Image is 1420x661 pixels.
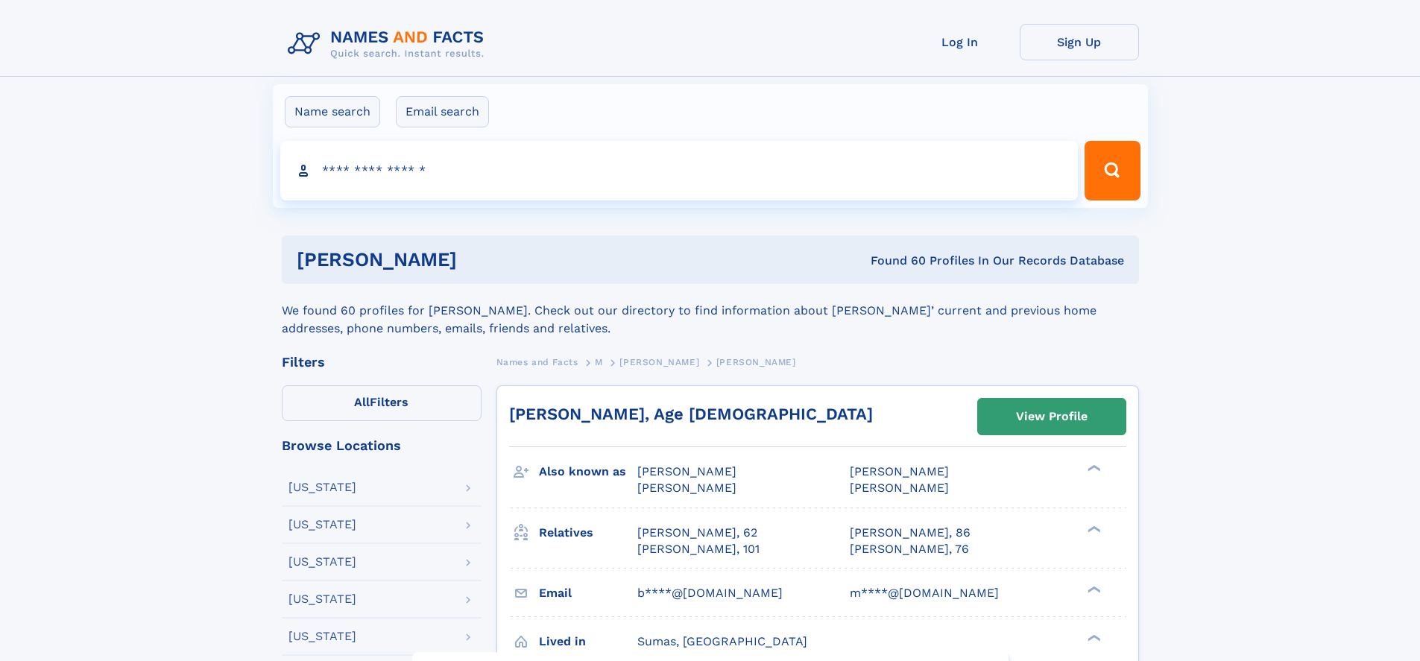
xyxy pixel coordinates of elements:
[850,481,949,495] span: [PERSON_NAME]
[285,96,380,127] label: Name search
[282,439,482,452] div: Browse Locations
[619,357,699,367] span: [PERSON_NAME]
[850,525,971,541] a: [PERSON_NAME], 86
[539,581,637,606] h3: Email
[637,464,736,478] span: [PERSON_NAME]
[1084,464,1102,473] div: ❯
[663,253,1124,269] div: Found 60 Profiles In Our Records Database
[1020,24,1139,60] a: Sign Up
[288,556,356,568] div: [US_STATE]
[496,352,578,371] a: Names and Facts
[288,481,356,493] div: [US_STATE]
[539,459,637,484] h3: Also known as
[637,541,760,557] a: [PERSON_NAME], 101
[288,630,356,642] div: [US_STATE]
[280,141,1079,200] input: search input
[637,481,736,495] span: [PERSON_NAME]
[1084,524,1102,534] div: ❯
[1085,141,1140,200] button: Search Button
[539,629,637,654] h3: Lived in
[850,464,949,478] span: [PERSON_NAME]
[297,250,664,269] h1: [PERSON_NAME]
[282,24,496,64] img: Logo Names and Facts
[978,399,1126,434] a: View Profile
[396,96,489,127] label: Email search
[282,385,482,421] label: Filters
[595,357,603,367] span: M
[900,24,1020,60] a: Log In
[637,525,757,541] a: [PERSON_NAME], 62
[716,357,796,367] span: [PERSON_NAME]
[282,284,1139,338] div: We found 60 profiles for [PERSON_NAME]. Check out our directory to find information about [PERSON...
[509,405,873,423] a: [PERSON_NAME], Age [DEMOGRAPHIC_DATA]
[1084,584,1102,594] div: ❯
[539,520,637,545] h3: Relatives
[595,352,603,371] a: M
[850,541,969,557] a: [PERSON_NAME], 76
[288,519,356,531] div: [US_STATE]
[1016,399,1088,434] div: View Profile
[619,352,699,371] a: [PERSON_NAME]
[288,593,356,605] div: [US_STATE]
[354,395,370,409] span: All
[637,634,807,648] span: Sumas, [GEOGRAPHIC_DATA]
[1084,633,1102,642] div: ❯
[282,355,482,369] div: Filters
